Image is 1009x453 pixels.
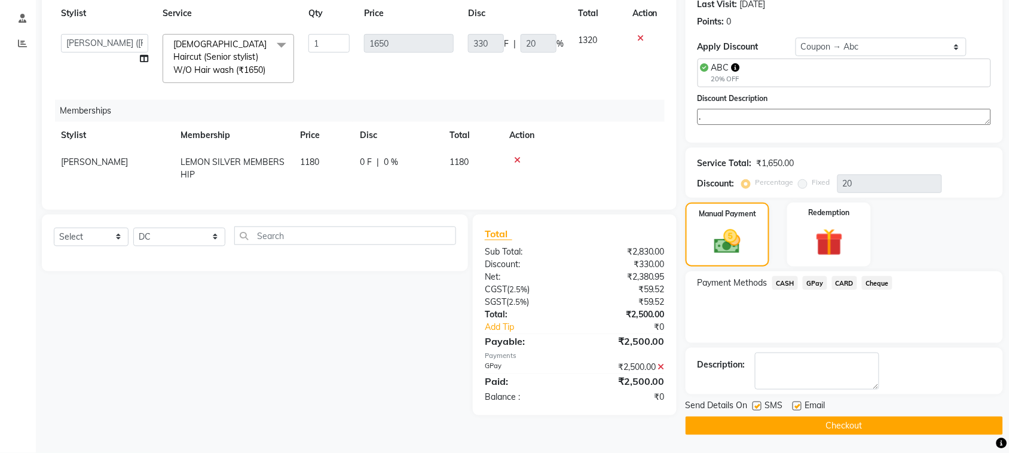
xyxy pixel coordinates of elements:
span: CASH [772,276,798,290]
span: % [557,38,564,50]
th: Disc [353,122,442,149]
th: Price [293,122,353,149]
label: Discount Description [698,93,768,104]
span: Email [805,399,825,414]
span: 0 F [360,156,372,169]
div: ₹2,500.00 [574,361,674,374]
div: Balance : [476,391,575,403]
div: ₹0 [574,391,674,403]
div: 20% OFF [711,74,740,84]
div: Paid: [476,374,575,388]
span: Total [485,228,512,240]
div: Payable: [476,334,575,348]
span: | [377,156,379,169]
div: ₹59.52 [574,283,674,296]
div: Discount: [476,258,575,271]
th: Action [502,122,665,149]
div: Net: [476,271,575,283]
span: GPay [803,276,827,290]
span: [DEMOGRAPHIC_DATA] Haircut (Senior stylist) W/O Hair wash (₹1650) [173,39,267,75]
div: Sub Total: [476,246,575,258]
div: Points: [698,16,724,28]
label: Redemption [809,207,850,218]
div: ₹2,380.95 [574,271,674,283]
div: ₹0 [591,321,674,333]
div: ₹2,500.00 [574,374,674,388]
span: 2.5% [509,297,527,307]
img: _gift.svg [807,225,852,259]
a: Add Tip [476,321,591,333]
span: SMS [765,399,783,414]
div: Discount: [698,177,735,190]
div: ₹59.52 [574,296,674,308]
label: Fixed [812,177,830,188]
button: Checkout [686,417,1003,435]
span: LEMON SILVER MEMBERSHIP [181,157,285,180]
div: GPay [476,361,575,374]
input: Search [234,227,456,245]
span: F [504,38,509,50]
a: x [265,65,271,75]
span: SGST [485,296,506,307]
div: ₹2,830.00 [574,246,674,258]
div: ₹330.00 [574,258,674,271]
div: Service Total: [698,157,752,170]
th: Total [442,122,502,149]
span: Payment Methods [698,277,768,289]
div: 0 [727,16,732,28]
div: Payments [485,351,665,361]
img: _cash.svg [706,227,749,257]
label: Percentage [756,177,794,188]
span: [PERSON_NAME] [61,157,128,167]
span: 1180 [450,157,469,167]
span: Send Details On [686,399,748,414]
div: Total: [476,308,575,321]
div: Memberships [55,100,674,122]
th: Membership [173,122,293,149]
span: CGST [485,284,507,295]
span: 1180 [300,157,319,167]
span: ABC [711,62,729,73]
span: CARD [832,276,858,290]
span: 0 % [384,156,398,169]
div: ( ) [476,283,575,296]
div: ₹2,500.00 [574,308,674,321]
span: Cheque [862,276,892,290]
div: ( ) [476,296,575,308]
span: 2.5% [509,284,527,294]
div: Description: [698,359,745,371]
span: 1320 [578,35,597,45]
span: | [513,38,516,50]
div: ₹1,650.00 [757,157,794,170]
div: Apply Discount [698,41,796,53]
label: Manual Payment [699,209,756,219]
th: Stylist [54,122,173,149]
div: ₹2,500.00 [574,334,674,348]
